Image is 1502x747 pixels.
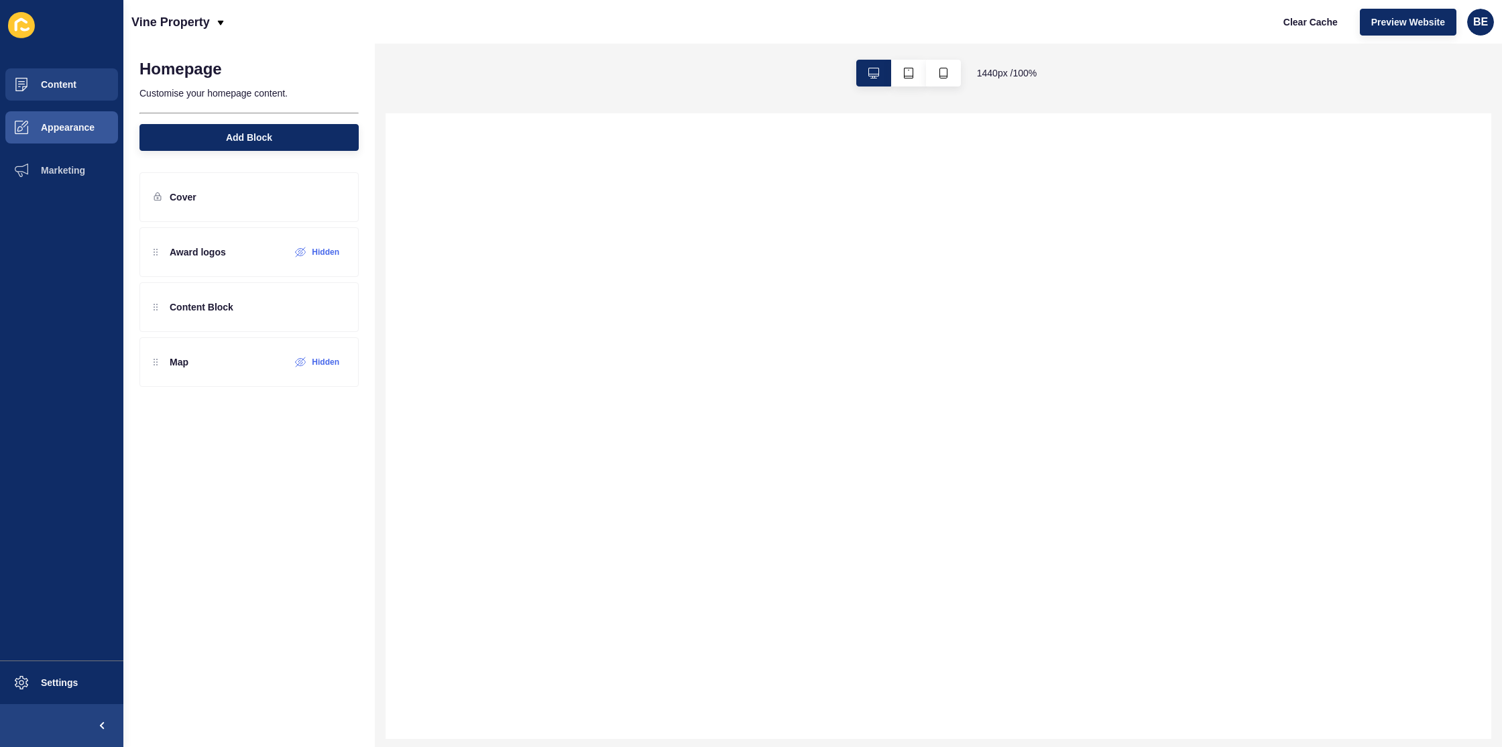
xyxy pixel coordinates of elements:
p: Customise your homepage content. [139,78,359,108]
span: Clear Cache [1283,15,1338,29]
p: Vine Property [131,5,210,39]
span: Add Block [226,131,272,144]
button: Preview Website [1360,9,1456,36]
p: Content Block [170,300,233,314]
label: Hidden [312,357,339,367]
p: Award logos [170,245,226,259]
button: Clear Cache [1272,9,1349,36]
span: BE [1473,15,1488,29]
p: Map [170,355,188,369]
button: Add Block [139,124,359,151]
p: Cover [170,190,196,204]
span: 1440 px / 100 % [977,66,1037,80]
span: Preview Website [1371,15,1445,29]
label: Hidden [312,247,339,257]
h1: Homepage [139,60,222,78]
